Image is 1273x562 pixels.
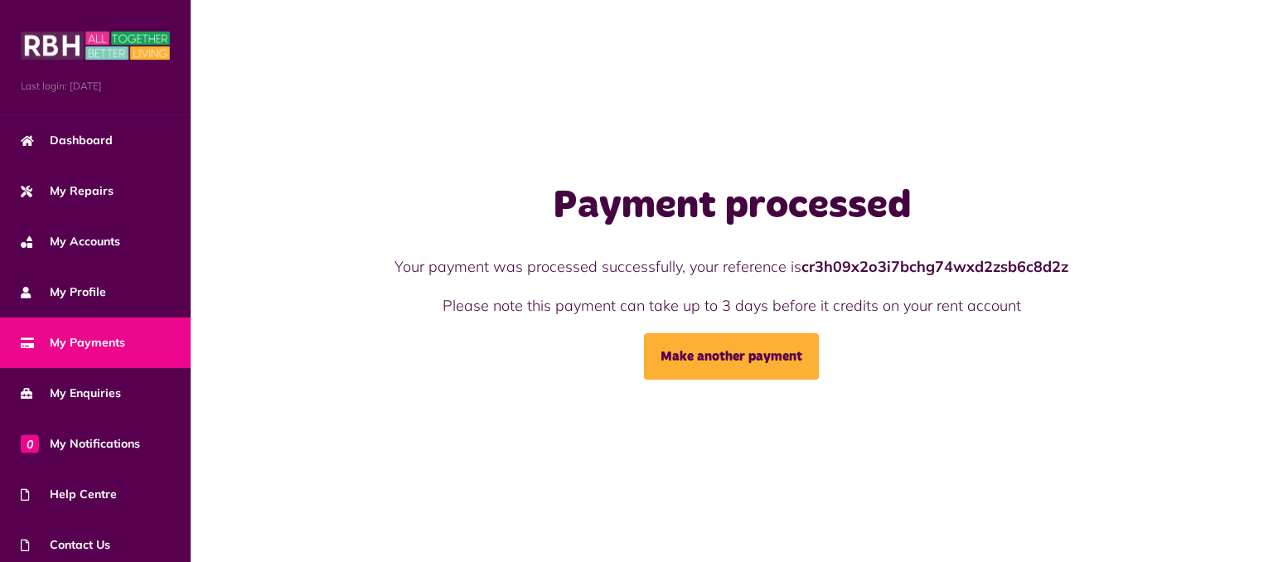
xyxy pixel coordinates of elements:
span: Last login: [DATE] [21,79,170,94]
span: Help Centre [21,486,117,503]
h1: Payment processed [363,182,1101,230]
strong: cr3h09x2o3i7bchg74wxd2zsb6c8d2z [801,257,1068,276]
span: My Enquiries [21,385,121,402]
span: 0 [21,434,39,453]
p: Your payment was processed successfully, your reference is [363,255,1101,278]
span: My Profile [21,283,106,301]
span: My Accounts [21,233,120,250]
span: My Notifications [21,435,140,453]
p: Please note this payment can take up to 3 days before it credits on your rent account [363,294,1101,317]
span: My Payments [21,334,125,351]
span: My Repairs [21,182,114,200]
span: Dashboard [21,132,113,149]
span: Contact Us [21,536,110,554]
img: MyRBH [21,29,170,62]
a: Make another payment [644,333,819,380]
